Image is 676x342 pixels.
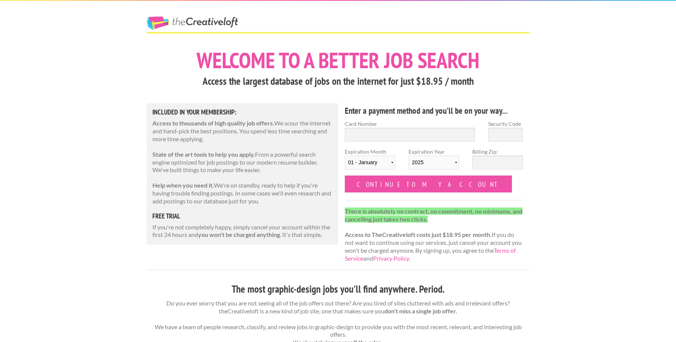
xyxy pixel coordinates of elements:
[409,148,459,176] label: Expiration Year
[488,120,523,128] label: Security Code
[373,255,409,262] a: Privacy Policy
[152,151,333,174] p: From a powerful search engine optimized for job postings to our modern resume builder. We've buil...
[152,213,333,220] h5: free trial
[152,109,333,116] h5: Included in Your Membership:
[147,282,530,296] h3: The most graphic-design jobs you'll find anywhere. Period.
[345,208,522,223] strong: There is absolutely no contract, no commitment, no minimums, and cancelling just takes two clicks.
[345,148,395,176] label: Expiration Month
[345,120,475,128] label: Card Number
[147,49,530,71] h1: Welcome to a better job search
[345,176,512,192] input: Continue to my account
[345,105,523,117] h4: Enter a payment method and you'll be on your way...
[147,17,238,30] a: The Creative Loft
[152,223,333,239] p: If you're not completely happy, simply cancel your account within the first 24 hours and . It's t...
[345,247,516,262] a: Terms of Service
[409,156,459,169] select: Expiration Year
[152,182,214,189] strong: Help when you need it.
[152,119,274,127] strong: Access to thousands of high quality job offers.
[345,156,395,169] select: Expiration Month
[152,119,333,143] p: We scour the internet and hand-pick the best positions. You spend less time searching and more ti...
[152,182,333,205] p: We're on standby, ready to help if you're having trouble finding postings. In some cases we'll ev...
[152,151,255,158] strong: State of the art tools to help you apply.
[345,208,523,263] p: If you do not want to continue using our services, just cancel your account you won't be charged ...
[147,74,530,89] h3: Access the largest database of jobs on the internet for just $18.95 / month
[198,231,280,238] strong: you won't be charged anything
[472,148,523,156] label: Billing Zip:
[345,231,492,238] strong: Access to TheCreativeloft costs just $18.95 per month.
[384,307,457,315] strong: don't miss a single job offer.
